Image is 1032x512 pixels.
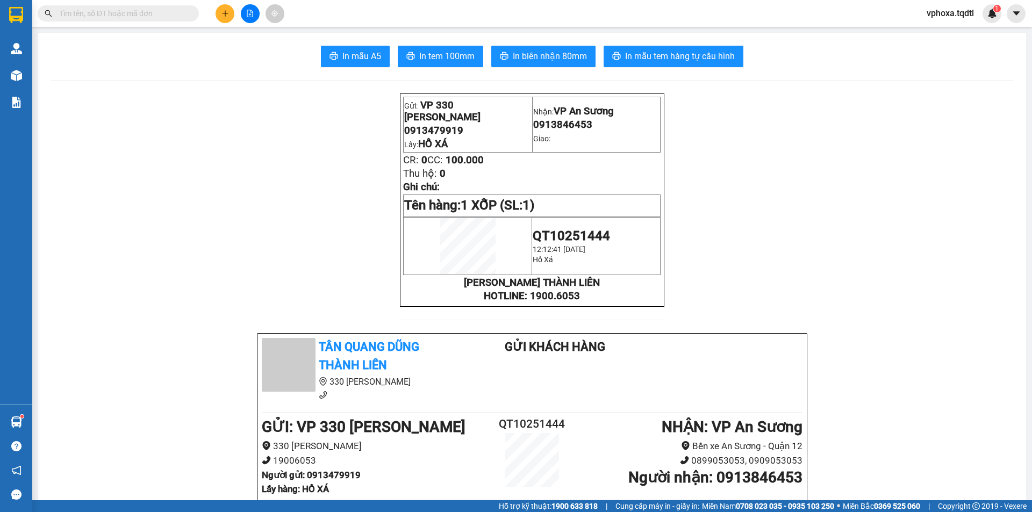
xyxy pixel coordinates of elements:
button: printerIn biên nhận 80mm [491,46,596,67]
span: environment [262,441,271,450]
img: logo-vxr [9,7,23,23]
span: Tên hàng: [404,198,534,213]
img: icon-new-feature [987,9,997,18]
span: Miền Nam [702,500,834,512]
img: warehouse-icon [11,70,22,81]
span: copyright [972,502,980,510]
span: VP An Sương [554,105,614,117]
b: NHẬN : VP An Sương [662,418,802,436]
span: 1 [995,5,999,12]
span: 0 [421,154,427,166]
button: printerIn mẫu tem hàng tự cấu hình [604,46,743,67]
b: Gửi khách hàng [505,340,605,354]
span: phone [262,456,271,465]
li: Bến xe An Sương - Quận 12 [577,439,802,453]
button: printerIn tem 100mm [398,46,483,67]
span: In mẫu tem hàng tự cấu hình [625,49,735,63]
span: Miền Bắc [843,500,920,512]
span: printer [500,52,508,62]
span: Giao: [533,134,550,143]
span: plus [221,10,229,17]
button: file-add [241,4,260,23]
span: HỒ XÁ [418,138,448,150]
b: Lấy hàng : HỒ XÁ [262,484,329,494]
span: environment [681,441,690,450]
span: search [45,10,52,17]
span: 0913846453 [533,119,592,131]
input: Tìm tên, số ĐT hoặc mã đơn [59,8,186,19]
span: In tem 100mm [419,49,475,63]
span: 100.000 [446,154,484,166]
span: CR: [403,154,419,166]
li: 330 [PERSON_NAME] [262,375,462,388]
button: plus [216,4,234,23]
span: In biên nhận 80mm [513,49,587,63]
sup: 1 [20,415,24,418]
span: | [606,500,607,512]
strong: 0708 023 035 - 0935 103 250 [736,502,834,510]
h2: QT10251444 [487,415,577,433]
span: CC: [427,154,443,166]
li: 0899053053, 0909053053 [577,453,802,468]
span: 0 [440,168,446,179]
span: 1 XỐP (SL: [461,198,534,213]
b: Người nhận : 0913846453 [628,468,802,486]
span: file-add [246,10,254,17]
span: Ghi chú: [403,181,440,193]
span: message [11,489,21,500]
span: printer [612,52,621,62]
span: 12:12:41 [DATE] [533,245,585,254]
p: Nhận: [533,105,660,117]
span: | [928,500,930,512]
b: Tân Quang Dũng Thành Liên [319,340,419,372]
sup: 1 [993,5,1001,12]
span: environment [319,377,327,386]
b: Người gửi : 0913479919 [262,470,361,480]
span: ⚪️ [837,504,840,508]
strong: HOTLINE: 1900.6053 [484,290,580,302]
span: phone [319,391,327,399]
span: notification [11,465,21,475]
span: QT10251444 [533,228,610,243]
span: Hỗ trợ kỹ thuật: [499,500,598,512]
span: aim [271,10,278,17]
span: phone [680,456,689,465]
p: Gửi: [404,99,531,123]
span: 0913479919 [404,125,463,136]
span: VP 330 [PERSON_NAME] [404,99,481,123]
span: In mẫu A5 [342,49,381,63]
button: aim [266,4,284,23]
span: caret-down [1012,9,1021,18]
span: Cung cấp máy in - giấy in: [615,500,699,512]
img: solution-icon [11,97,22,108]
strong: [PERSON_NAME] THÀNH LIÊN [464,277,600,289]
img: warehouse-icon [11,43,22,54]
span: Thu hộ: [403,168,437,179]
span: Hồ Xá [533,255,553,264]
span: printer [329,52,338,62]
span: printer [406,52,415,62]
b: GỬI : VP 330 [PERSON_NAME] [262,418,465,436]
li: 19006053 [262,453,487,468]
button: printerIn mẫu A5 [321,46,390,67]
strong: 0369 525 060 [874,502,920,510]
button: caret-down [1007,4,1026,23]
span: question-circle [11,441,21,451]
img: warehouse-icon [11,416,22,428]
li: 330 [PERSON_NAME] [262,439,487,453]
span: vphoxa.tqdtl [918,6,983,20]
span: Lấy: [404,140,448,149]
span: 1) [522,198,534,213]
strong: 1900 633 818 [551,502,598,510]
